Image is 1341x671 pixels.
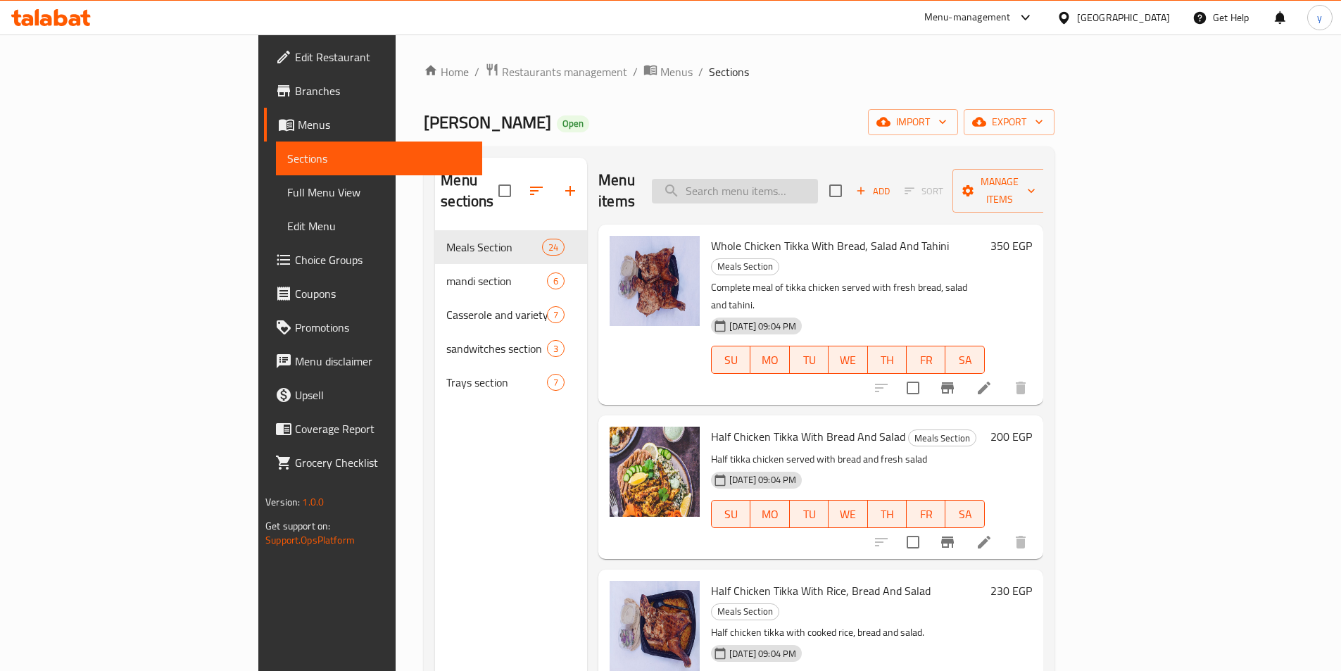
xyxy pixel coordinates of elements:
span: Select section first [895,180,952,202]
a: Grocery Checklist [264,446,482,479]
button: Branch-specific-item [931,525,964,559]
span: [PERSON_NAME] [424,106,551,138]
p: Half chicken tikka with cooked rice, bread and salad. [711,624,985,641]
img: Half Chicken Tikka With Bread And Salad [610,427,700,517]
span: [DATE] 09:04 PM [724,647,802,660]
button: TU [790,346,829,374]
li: / [633,63,638,80]
li: / [698,63,703,80]
span: Coupons [295,285,471,302]
span: FR [912,350,940,370]
span: import [879,113,947,131]
div: Trays section7 [435,365,587,399]
button: TU [790,500,829,528]
div: Meals Section24 [435,230,587,264]
button: SU [711,346,750,374]
span: export [975,113,1043,131]
button: delete [1004,525,1038,559]
span: Manage items [964,173,1035,208]
span: 1.0.0 [302,493,324,511]
span: 7 [548,308,564,322]
span: SU [717,350,745,370]
span: Promotions [295,319,471,336]
span: MO [756,504,783,525]
span: TU [795,350,823,370]
a: Restaurants management [485,63,627,81]
span: Grocery Checklist [295,454,471,471]
div: Meals Section [711,603,779,620]
span: Trays section [446,374,547,391]
span: Menu disclaimer [295,353,471,370]
div: Open [557,115,589,132]
span: Whole Chicken Tikka With Bread, Salad And Tahini [711,235,949,256]
button: FR [907,346,945,374]
span: [DATE] 09:04 PM [724,320,802,333]
div: items [547,272,565,289]
img: Half Chicken Tikka With Rice, Bread And Salad [610,581,700,671]
span: Edit Menu [287,218,471,234]
span: y [1317,10,1322,25]
span: Select to update [898,373,928,403]
span: TH [874,504,901,525]
span: Half Chicken Tikka With Rice, Bread And Salad [711,580,931,601]
span: Get support on: [265,517,330,535]
a: Edit menu item [976,380,993,396]
p: Half tikka chicken served with bread and fresh salad [711,451,985,468]
div: mandi section [446,272,547,289]
span: Sort sections [520,174,553,208]
button: delete [1004,371,1038,405]
button: TH [868,500,907,528]
span: WE [834,350,862,370]
span: SA [951,504,978,525]
div: Casserole and variety7 [435,298,587,332]
div: Meals Section [711,258,779,275]
a: Choice Groups [264,243,482,277]
span: Select section [821,176,850,206]
span: Branches [295,82,471,99]
div: items [542,239,565,256]
span: Select all sections [490,176,520,206]
a: Support.OpsPlatform [265,531,355,549]
span: Coverage Report [295,420,471,437]
span: Sections [709,63,749,80]
div: Meals Section [908,429,976,446]
h6: 350 EGP [990,236,1032,256]
button: Add section [553,174,587,208]
span: Meals Section [712,603,779,620]
h6: 230 EGP [990,581,1032,601]
div: items [547,374,565,391]
span: Menus [660,63,693,80]
nav: Menu sections [435,225,587,405]
h2: Menu items [598,170,635,212]
p: Complete meal of tikka chicken served with fresh bread, salad and tahini. [711,279,985,314]
button: export [964,109,1054,135]
span: Meals Section [909,430,976,446]
input: search [652,179,818,203]
nav: breadcrumb [424,63,1054,81]
button: SA [945,346,984,374]
span: Open [557,118,589,130]
span: Restaurants management [502,63,627,80]
span: sandwitches section [446,340,547,357]
a: Branches [264,74,482,108]
span: 7 [548,376,564,389]
div: [GEOGRAPHIC_DATA] [1077,10,1170,25]
span: TH [874,350,901,370]
span: MO [756,350,783,370]
div: Menu-management [924,9,1011,26]
a: Sections [276,142,482,175]
button: FR [907,500,945,528]
a: Coupons [264,277,482,311]
span: Add item [850,180,895,202]
a: Upsell [264,378,482,412]
a: Full Menu View [276,175,482,209]
button: WE [829,346,867,374]
a: Menus [643,63,693,81]
a: Edit menu item [976,534,993,551]
span: Casserole and variety [446,306,547,323]
span: Meals Section [446,239,542,256]
img: Whole Chicken Tikka With Bread, Salad And Tahini [610,236,700,326]
span: Edit Restaurant [295,49,471,65]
